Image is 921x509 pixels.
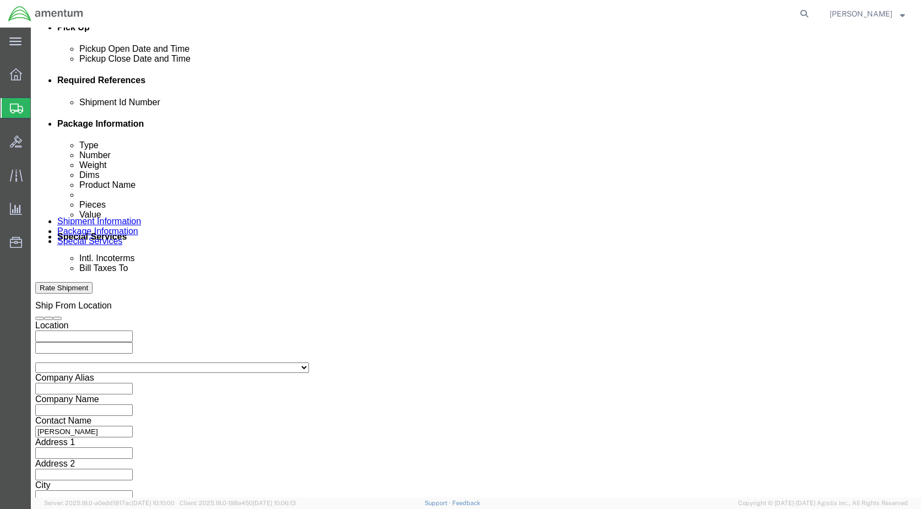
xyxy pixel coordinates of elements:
[253,500,296,506] span: [DATE] 10:06:13
[425,500,452,506] a: Support
[8,6,84,22] img: logo
[738,499,908,508] span: Copyright © [DATE]-[DATE] Agistix Inc., All Rights Reserved
[452,500,480,506] a: Feedback
[830,8,892,20] span: Richard Thompson
[44,500,175,506] span: Server: 2025.18.0-a0edd1917ac
[180,500,296,506] span: Client: 2025.18.0-198a450
[132,500,175,506] span: [DATE] 10:10:00
[31,28,921,497] iframe: FS Legacy Container
[829,7,906,20] button: [PERSON_NAME]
